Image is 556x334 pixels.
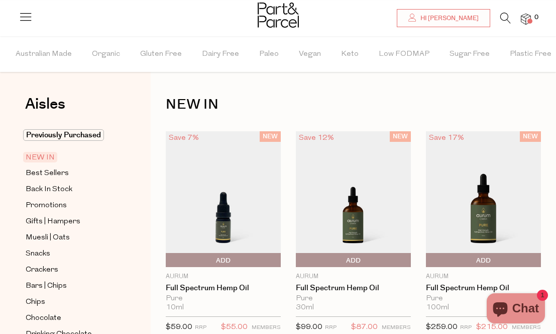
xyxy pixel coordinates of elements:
span: Chips [26,296,45,308]
button: Add To Parcel [166,253,281,267]
span: $59.00 [166,323,192,331]
small: MEMBERS [382,325,411,330]
span: Vegan [299,37,321,72]
span: 30ml [296,303,314,312]
a: Crackers [26,264,117,276]
span: Plastic Free [510,37,551,72]
span: NEW [520,131,541,142]
span: Muesli | Oats [26,232,70,244]
a: Back In Stock [26,183,117,196]
img: Full Spectrum Hemp Oil [166,131,281,267]
span: NEW IN [23,152,57,162]
small: RRP [195,325,206,330]
button: Add To Parcel [296,253,411,267]
div: Pure [426,294,541,303]
a: Full Spectrum Hemp Oil [296,284,411,293]
span: Sugar Free [450,37,490,72]
span: $55.00 [221,321,248,334]
p: Aurum [166,272,281,281]
span: Low FODMAP [379,37,429,72]
div: Save 12% [296,131,337,145]
a: Previously Purchased [26,129,117,141]
span: 0 [532,13,541,22]
div: Pure [166,294,281,303]
div: Save 17% [426,131,467,145]
a: Full Spectrum Hemp Oil [426,284,541,293]
span: 10ml [166,303,184,312]
a: 0 [521,14,531,24]
span: NEW [260,131,281,142]
span: Best Sellers [26,168,69,180]
img: Full Spectrum Hemp Oil [426,131,541,267]
button: Add To Parcel [426,253,541,267]
span: Crackers [26,264,58,276]
p: Aurum [296,272,411,281]
span: $87.00 [351,321,378,334]
a: Chips [26,296,117,308]
a: Gifts | Hampers [26,215,117,228]
span: Dairy Free [202,37,239,72]
span: Paleo [259,37,279,72]
div: Pure [296,294,411,303]
span: Previously Purchased [23,129,104,141]
span: Bars | Chips [26,280,67,292]
a: Best Sellers [26,167,117,180]
span: $259.00 [426,323,458,331]
span: Hi [PERSON_NAME] [418,14,479,23]
span: Aisles [25,93,65,115]
span: Organic [92,37,120,72]
span: $215.00 [476,321,508,334]
span: Gluten Free [140,37,182,72]
span: Chocolate [26,312,61,324]
span: NEW [390,131,411,142]
div: Save 7% [166,131,202,145]
span: Promotions [26,200,67,212]
p: Aurum [426,272,541,281]
span: Gifts | Hampers [26,216,80,228]
a: NEW IN [26,151,117,163]
span: Australian Made [16,37,72,72]
h1: NEW IN [166,93,541,116]
a: Chocolate [26,312,117,324]
a: Bars | Chips [26,280,117,292]
a: Muesli | Oats [26,231,117,244]
a: Promotions [26,199,117,212]
span: 100ml [426,303,449,312]
inbox-online-store-chat: Shopify online store chat [484,293,548,326]
a: Aisles [25,97,65,122]
small: MEMBERS [252,325,281,330]
span: Snacks [26,248,50,260]
small: RRP [460,325,472,330]
img: Part&Parcel [258,3,299,28]
a: Hi [PERSON_NAME] [397,9,490,27]
span: $99.00 [296,323,322,331]
img: Full Spectrum Hemp Oil [296,131,411,267]
span: Back In Stock [26,184,72,196]
span: Keto [341,37,359,72]
a: Snacks [26,247,117,260]
a: Full Spectrum Hemp Oil [166,284,281,293]
small: RRP [325,325,337,330]
small: MEMBERS [512,325,541,330]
